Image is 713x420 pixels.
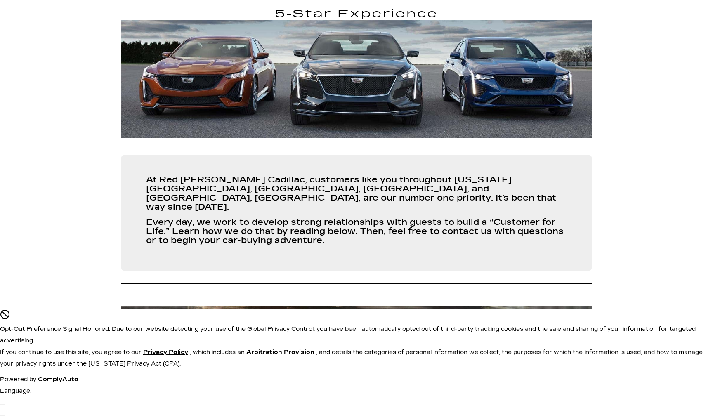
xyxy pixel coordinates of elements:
[246,349,314,356] strong: Arbitration Provision
[143,349,188,356] u: Privacy Policy
[121,8,592,138] h1: 5-Star Experience
[121,20,592,138] img: 2020 Cadillac Lineup
[146,175,567,211] p: At Red [PERSON_NAME] Cadillac, customers like you throughout [US_STATE][GEOGRAPHIC_DATA], [GEOGRA...
[38,376,78,383] a: ComplyAuto
[146,217,567,245] p: Every day, we work to develop strong relationships with guests to build a “Customer for Life.” Le...
[143,349,190,356] a: Privacy Policy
